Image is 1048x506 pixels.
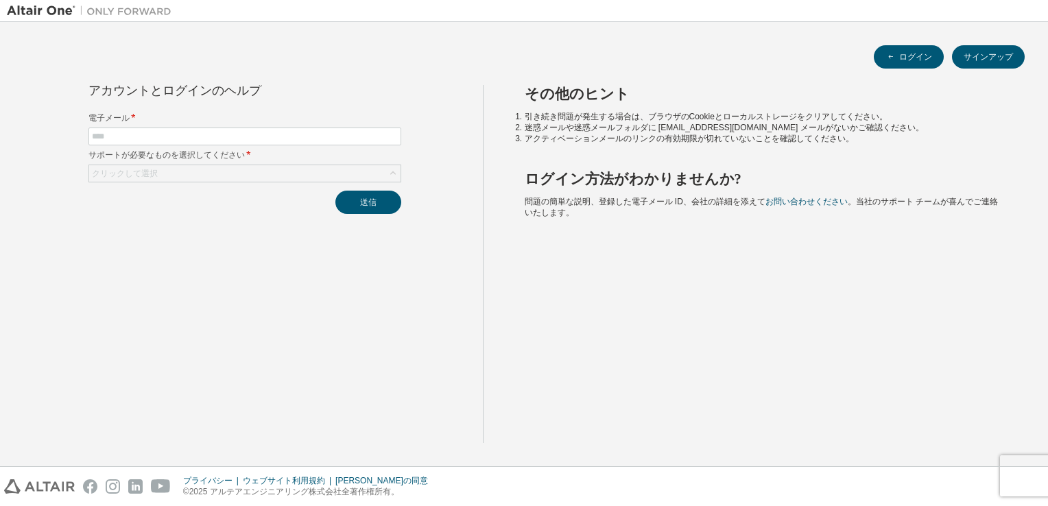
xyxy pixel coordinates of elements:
[525,85,1001,103] h2: その他のヒント
[88,85,339,96] div: アカウントとログインのヘルプ
[899,51,932,62] font: ログイン
[952,45,1025,69] button: サインアップ
[183,475,243,486] div: プライバシー
[335,475,436,486] div: [PERSON_NAME]の同意
[83,479,97,494] img: facebook.svg
[765,197,848,206] a: お問い合わせください
[189,487,399,496] font: 2025 アルテアエンジニアリング株式会社全著作権所有。
[4,479,75,494] img: altair_logo.svg
[243,475,335,486] div: ウェブサイト利用規約
[525,170,1001,188] h2: ログイン方法がわかりませんか?
[183,486,436,498] p: ©
[128,479,143,494] img: linkedin.svg
[92,168,158,179] div: クリックして選択
[151,479,171,494] img: youtube.svg
[525,197,999,217] span: 問題の簡単な説明、登録した電子メール ID、会社の詳細を添えて 。当社のサポート チームが喜んでご連絡いたします。
[874,45,944,69] button: ログイン
[335,191,401,214] button: 送信
[106,479,120,494] img: instagram.svg
[89,165,401,182] div: クリックして選択
[525,122,1001,133] li: 迷惑メールや迷惑メールフォルダに [EMAIL_ADDRESS][DOMAIN_NAME] メールがないかご確認ください。
[525,133,1001,144] li: アクティベーションメールのリンクの有効期限が切れていないことを確認してください。
[7,4,178,18] img: アルタイルワン
[525,111,1001,122] li: 引き続き問題が発生する場合は、ブラウザのCookieとローカルストレージをクリアしてください。
[88,112,130,123] font: 電子メール
[88,149,245,160] font: サポートが必要なものを選択してください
